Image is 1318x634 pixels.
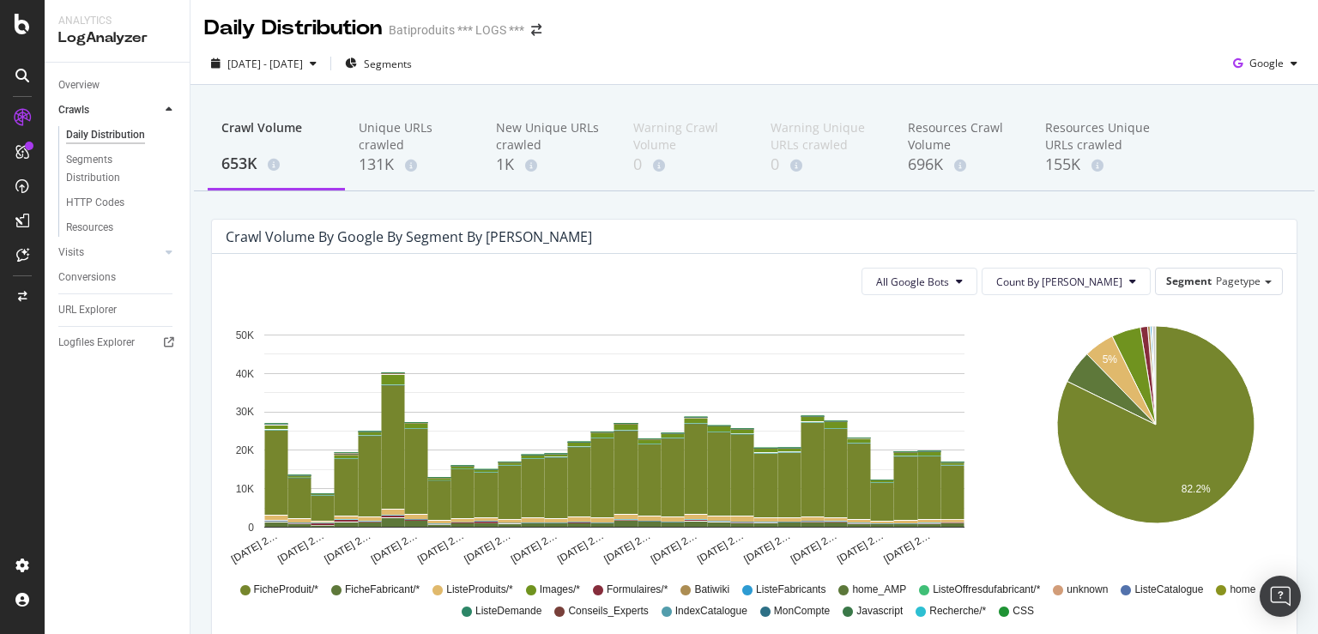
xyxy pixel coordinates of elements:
[1045,119,1155,154] div: Resources Unique URLs crawled
[1260,576,1301,617] div: Open Intercom Messenger
[236,368,254,380] text: 40K
[1031,309,1279,566] svg: A chart.
[204,14,382,43] div: Daily Distribution
[475,604,541,619] span: ListeDemande
[248,522,254,534] text: 0
[58,14,176,28] div: Analytics
[1067,583,1108,597] span: unknown
[58,301,178,319] a: URL Explorer
[607,583,668,597] span: Formulaires/*
[1182,483,1211,495] text: 82.2%
[1226,50,1304,77] button: Google
[852,583,906,597] span: home_AMP
[496,154,606,176] div: 1K
[568,604,648,619] span: Conseils_Experts
[66,151,178,187] a: Segments Distribution
[58,269,178,287] a: Conversions
[338,50,419,77] button: Segments
[1166,274,1212,288] span: Segment
[1134,583,1203,597] span: ListeCatalogue
[1249,56,1284,70] span: Google
[446,583,512,597] span: ListeProduits/*
[58,269,116,287] div: Conversions
[908,119,1018,154] div: Resources Crawl Volume
[236,407,254,419] text: 30K
[996,275,1122,289] span: Count By Day
[66,194,124,212] div: HTTP Codes
[58,28,176,48] div: LogAnalyzer
[771,154,880,176] div: 0
[66,151,161,187] div: Segments Distribution
[929,604,986,619] span: Recherche/*
[58,101,89,119] div: Crawls
[58,334,178,352] a: Logfiles Explorer
[633,154,743,176] div: 0
[221,119,331,152] div: Crawl Volume
[856,604,903,619] span: Javascript
[226,309,1004,566] svg: A chart.
[771,119,880,154] div: Warning Unique URLs crawled
[66,126,178,144] a: Daily Distribution
[1045,154,1155,176] div: 155K
[58,101,160,119] a: Crawls
[876,275,949,289] span: All Google Bots
[364,57,412,71] span: Segments
[540,583,580,597] span: Images/*
[58,244,160,262] a: Visits
[227,57,303,71] span: [DATE] - [DATE]
[933,583,1040,597] span: ListeOffresdufabricant/*
[236,444,254,456] text: 20K
[58,76,178,94] a: Overview
[66,219,113,237] div: Resources
[66,194,178,212] a: HTTP Codes
[531,24,541,36] div: arrow-right-arrow-left
[862,268,977,295] button: All Google Bots
[236,329,254,341] text: 50K
[359,154,469,176] div: 131K
[774,604,830,619] span: MonCompte
[982,268,1151,295] button: Count By [PERSON_NAME]
[58,244,84,262] div: Visits
[58,334,135,352] div: Logfiles Explorer
[1230,583,1255,597] span: home
[675,604,747,619] span: IndexCatalogue
[908,154,1018,176] div: 696K
[359,119,469,154] div: Unique URLs crawled
[496,119,606,154] div: New Unique URLs crawled
[58,301,117,319] div: URL Explorer
[204,50,323,77] button: [DATE] - [DATE]
[254,583,318,597] span: FicheProduit/*
[633,119,743,154] div: Warning Crawl Volume
[1013,604,1034,619] span: CSS
[345,583,420,597] span: FicheFabricant/*
[694,583,729,597] span: Batiwiki
[226,228,592,245] div: Crawl Volume by google by Segment by [PERSON_NAME]
[66,219,178,237] a: Resources
[756,583,825,597] span: ListeFabricants
[1216,274,1261,288] span: Pagetype
[66,126,145,144] div: Daily Distribution
[236,483,254,495] text: 10K
[1103,353,1118,365] text: 5%
[221,153,331,175] div: 653K
[58,76,100,94] div: Overview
